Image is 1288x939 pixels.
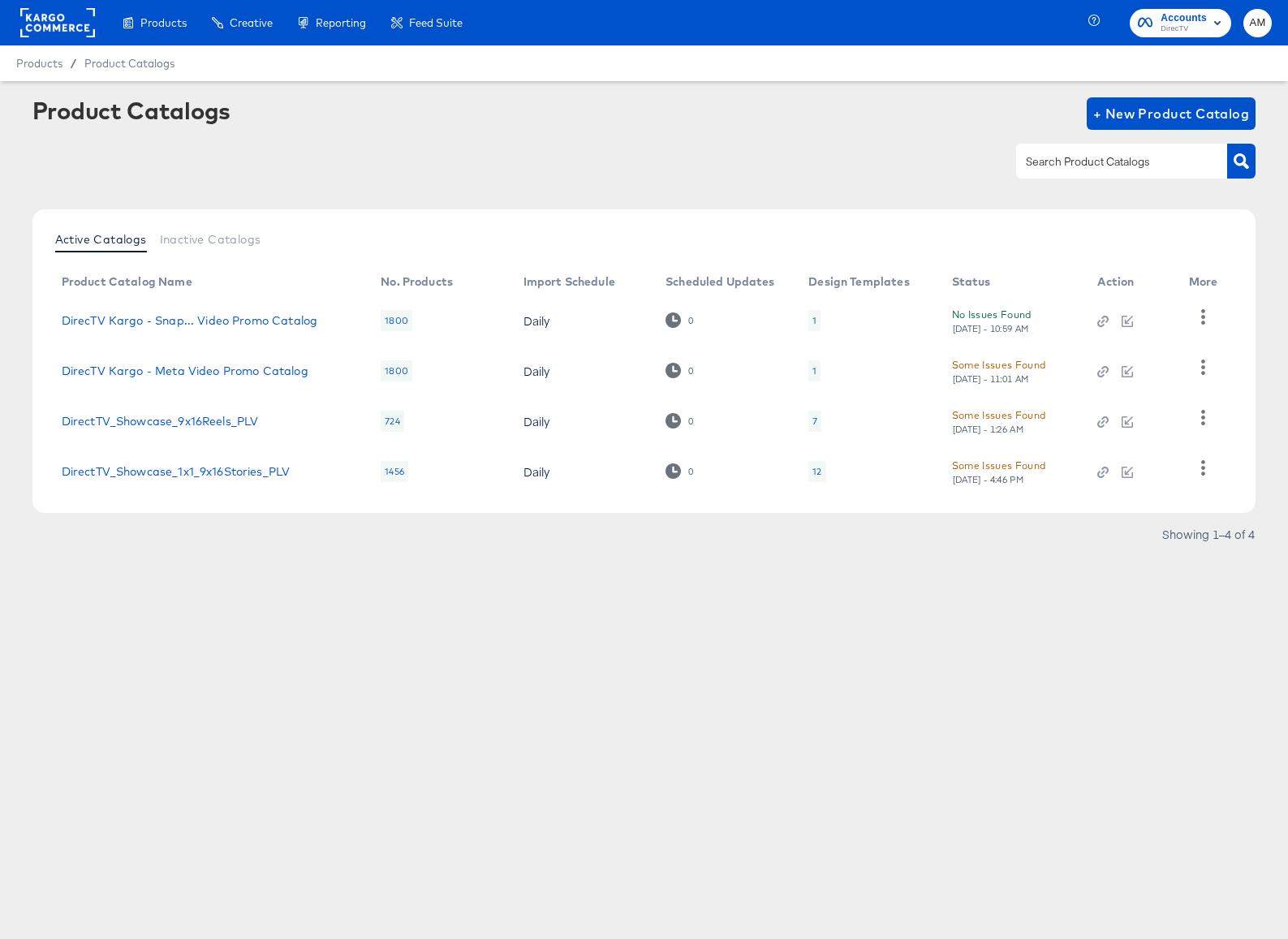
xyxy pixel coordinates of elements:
div: [DATE] - 4:46 PM [952,474,1025,485]
div: Some Issues Found [952,457,1046,474]
div: 1 [808,310,821,331]
div: 7 [812,415,817,428]
div: 0 [666,413,694,429]
span: + New Product Catalog [1093,102,1250,125]
div: Product Catalogs [32,97,230,123]
span: Products [140,16,187,29]
div: 0 [666,463,694,479]
div: No. Products [381,275,453,288]
button: + New Product Catalog [1087,97,1256,130]
span: DirecTV [1161,23,1207,36]
div: Showing 1–4 of 4 [1161,528,1256,540]
span: AM [1250,14,1265,32]
span: Accounts [1161,10,1207,27]
input: Search Product Catalogs [1023,153,1195,171]
button: Some Issues Found[DATE] - 1:26 AM [952,407,1046,435]
div: 1800 [381,310,412,331]
span: Reporting [316,16,366,29]
td: Daily [510,446,653,497]
div: Import Schedule [523,275,615,288]
span: Active Catalogs [55,233,147,246]
span: / [62,57,84,70]
td: Daily [510,295,653,346]
div: Some Issues Found [952,356,1046,373]
button: AM [1243,9,1272,37]
a: Product Catalogs [84,57,174,70]
div: 0 [666,312,694,328]
div: 0 [687,315,694,326]
th: Status [939,269,1085,295]
div: 0 [687,365,694,377]
div: 1 [808,360,821,381]
div: 1456 [381,461,408,482]
td: Daily [510,346,653,396]
div: Design Templates [808,275,909,288]
div: Some Issues Found [952,407,1046,424]
div: [DATE] - 11:01 AM [952,373,1030,385]
a: DirecTV Kargo - Snap... Video Promo Catalog [62,314,317,327]
a: DirectTV_Showcase_1x1_9x16Stories_PLV [62,465,291,478]
div: 0 [687,416,694,427]
th: Action [1084,269,1176,295]
div: Scheduled Updates [666,275,775,288]
button: Some Issues Found[DATE] - 4:46 PM [952,457,1046,485]
button: AccountsDirecTV [1130,9,1231,37]
div: 1 [812,314,816,327]
div: 7 [808,411,821,432]
span: Inactive Catalogs [160,233,261,246]
div: 0 [666,363,694,378]
td: Daily [510,396,653,446]
div: 1 [812,364,816,377]
button: Some Issues Found[DATE] - 11:01 AM [952,356,1046,385]
th: More [1176,269,1238,295]
div: 0 [687,466,694,477]
span: Feed Suite [409,16,463,29]
div: Product Catalog Name [62,275,192,288]
span: Creative [230,16,273,29]
div: 12 [812,465,821,478]
a: DirecTV Kargo - Meta Video Promo Catalog [62,364,308,377]
span: Products [16,57,62,70]
a: DirectTV_Showcase_9x16Reels_PLV [62,415,259,428]
div: 12 [808,461,825,482]
div: 1800 [381,360,412,381]
div: 724 [381,411,403,432]
div: [DATE] - 1:26 AM [952,424,1025,435]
